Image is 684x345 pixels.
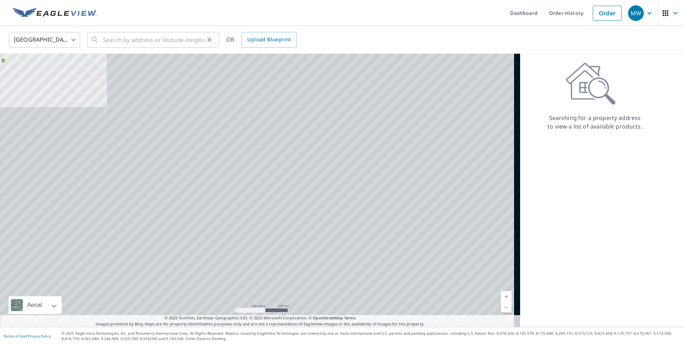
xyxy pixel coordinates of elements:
[103,30,204,50] input: Search by address or latitude-longitude
[9,30,80,50] div: [GEOGRAPHIC_DATA]
[501,302,512,313] a: Current Level 5, Zoom Out
[25,296,44,314] div: Aerial
[226,32,297,48] div: OR
[242,32,296,48] a: Upload Blueprint
[628,5,644,21] div: MW
[247,35,291,44] span: Upload Blueprint
[313,315,343,320] a: OpenStreetMap
[62,331,680,341] p: © 2025 Eagle View Technologies, Inc. and Pictometry International Corp. All Rights Reserved. Repo...
[344,315,356,320] a: Terms
[4,334,26,339] a: Terms of Use
[165,315,356,321] span: © 2025 TomTom, Earthstar Geographics SIO, © 2025 Microsoft Corporation, ©
[13,8,97,19] img: EV Logo
[204,35,214,45] button: Clear
[547,114,643,131] p: Searching for a property address to view a list of available products.
[4,334,51,338] p: |
[593,6,622,21] a: Order
[501,291,512,302] a: Current Level 5, Zoom In
[9,296,62,314] div: Aerial
[28,334,51,339] a: Privacy Policy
